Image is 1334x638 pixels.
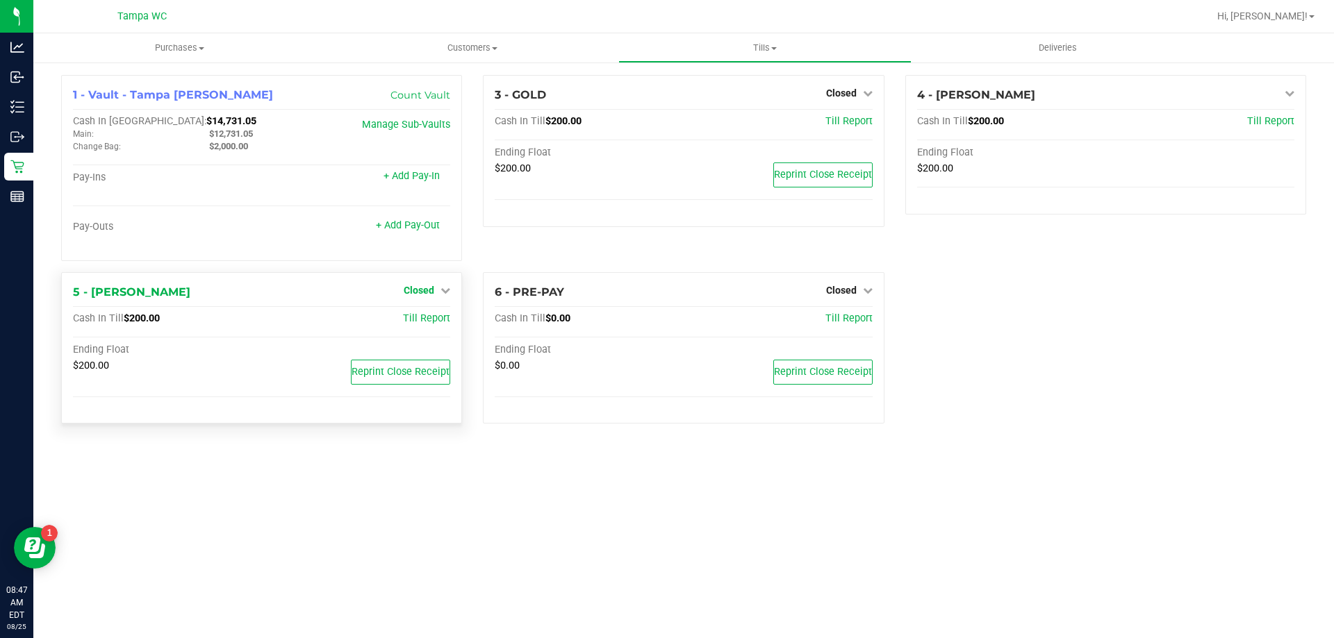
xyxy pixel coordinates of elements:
[403,312,450,324] a: Till Report
[495,285,564,299] span: 6 - PRE-PAY
[326,33,618,62] a: Customers
[33,33,326,62] a: Purchases
[10,190,24,203] inline-svg: Reports
[10,160,24,174] inline-svg: Retail
[73,360,109,371] span: $200.00
[1217,10,1308,22] span: Hi, [PERSON_NAME]!
[826,285,857,296] span: Closed
[376,219,440,231] a: + Add Pay-Out
[545,312,570,324] span: $0.00
[327,42,618,54] span: Customers
[495,344,684,356] div: Ending Float
[773,360,873,385] button: Reprint Close Receipt
[73,285,190,299] span: 5 - [PERSON_NAME]
[545,115,582,127] span: $200.00
[124,312,160,324] span: $200.00
[73,129,94,139] span: Main:
[917,162,953,174] span: $200.00
[73,115,206,127] span: Cash In [GEOGRAPHIC_DATA]:
[10,100,24,114] inline-svg: Inventory
[73,312,124,324] span: Cash In Till
[390,89,450,101] a: Count Vault
[917,115,968,127] span: Cash In Till
[10,70,24,84] inline-svg: Inbound
[117,10,167,22] span: Tampa WC
[351,360,450,385] button: Reprint Close Receipt
[73,142,121,151] span: Change Bag:
[618,33,911,62] a: Tills
[774,169,872,181] span: Reprint Close Receipt
[73,88,273,101] span: 1 - Vault - Tampa [PERSON_NAME]
[968,115,1004,127] span: $200.00
[826,87,857,99] span: Closed
[73,344,262,356] div: Ending Float
[362,119,450,131] a: Manage Sub-Vaults
[73,171,262,184] div: Pay-Ins
[384,170,440,182] a: + Add Pay-In
[10,130,24,144] inline-svg: Outbound
[352,366,450,378] span: Reprint Close Receipt
[917,146,1106,159] div: Ending Float
[825,115,873,127] a: Till Report
[495,88,546,101] span: 3 - GOLD
[73,221,262,233] div: Pay-Outs
[206,115,256,127] span: $14,731.05
[774,366,872,378] span: Reprint Close Receipt
[404,285,434,296] span: Closed
[495,312,545,324] span: Cash In Till
[14,527,56,569] iframe: Resource center
[917,88,1035,101] span: 4 - [PERSON_NAME]
[209,128,253,139] span: $12,731.05
[619,42,910,54] span: Tills
[495,115,545,127] span: Cash In Till
[10,40,24,54] inline-svg: Analytics
[1247,115,1294,127] a: Till Report
[6,584,27,621] p: 08:47 AM EDT
[495,146,684,159] div: Ending Float
[1020,42,1096,54] span: Deliveries
[6,621,27,632] p: 08/25
[495,360,520,371] span: $0.00
[912,33,1204,62] a: Deliveries
[41,525,58,542] iframe: Resource center unread badge
[209,141,248,151] span: $2,000.00
[33,42,326,54] span: Purchases
[773,162,873,187] button: Reprint Close Receipt
[825,312,873,324] a: Till Report
[495,162,531,174] span: $200.00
